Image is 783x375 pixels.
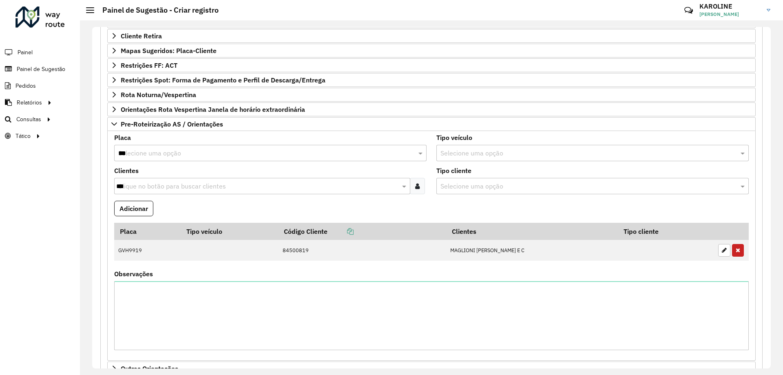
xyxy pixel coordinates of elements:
th: Tipo veículo [181,223,278,240]
a: Pre-Roteirização AS / Orientações [107,117,756,131]
span: Rota Noturna/Vespertina [121,91,196,98]
td: MAGLIONI [PERSON_NAME] E C [446,240,618,261]
a: Orientações Rota Vespertina Janela de horário extraordinária [107,102,756,116]
a: Restrições Spot: Forma de Pagamento e Perfil de Descarga/Entrega [107,73,756,87]
span: Painel [18,48,33,57]
span: Mapas Sugeridos: Placa-Cliente [121,47,217,54]
td: 84500819 [278,240,446,261]
h2: Painel de Sugestão - Criar registro [94,6,219,15]
a: Rota Noturna/Vespertina [107,88,756,102]
label: Placa [114,133,131,142]
th: Placa [114,223,181,240]
a: Cliente Retira [107,29,756,43]
a: Restrições FF: ACT [107,58,756,72]
span: Tático [15,132,31,140]
span: Restrições FF: ACT [121,62,177,69]
span: Painel de Sugestão [17,65,65,73]
a: Contato Rápido [680,2,697,19]
label: Tipo cliente [436,166,471,175]
th: Clientes [446,223,618,240]
span: Cliente Retira [121,33,162,39]
span: Consultas [16,115,41,124]
span: [PERSON_NAME] [699,11,761,18]
td: GVH9919 [114,240,181,261]
span: Restrições Spot: Forma de Pagamento e Perfil de Descarga/Entrega [121,77,325,83]
span: Outras Orientações [121,365,178,372]
button: Adicionar [114,201,153,216]
span: Pre-Roteirização AS / Orientações [121,121,223,127]
a: Copiar [327,227,354,235]
th: Tipo cliente [618,223,714,240]
div: Pre-Roteirização AS / Orientações [107,131,756,361]
span: Pedidos [15,82,36,90]
label: Clientes [114,166,139,175]
a: Mapas Sugeridos: Placa-Cliente [107,44,756,58]
label: Observações [114,269,153,279]
label: Tipo veículo [436,133,472,142]
th: Código Cliente [278,223,446,240]
h3: KAROLINE [699,2,761,10]
span: Orientações Rota Vespertina Janela de horário extraordinária [121,106,305,113]
span: Relatórios [17,98,42,107]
